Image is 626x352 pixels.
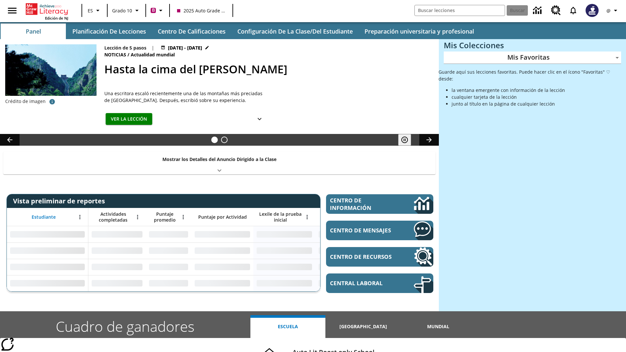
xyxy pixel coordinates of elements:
[326,273,433,293] a: Central laboral
[32,214,56,220] span: Estudiante
[104,90,267,104] div: Una escritora escaló recientemente una de las montañas más preciadas de [GEOGRAPHIC_DATA]. Despué...
[84,5,105,16] button: Lenguaje: ES, Selecciona un idioma
[104,51,127,58] span: Noticias
[315,275,377,291] div: Sin datos,
[88,259,146,275] div: Sin datos,
[152,6,155,14] span: B
[603,5,623,16] button: Perfil/Configuración
[88,7,93,14] span: ES
[3,152,436,174] div: Mostrar los Detalles del Anuncio Dirigido a la Clase
[46,96,59,108] button: Crédito de foto e imágenes relacionadas: Dominio público/Charlie Fong
[398,134,418,146] div: Pausar
[162,156,276,163] p: Mostrar los Detalles del Anuncio Dirigido a la Clase
[326,221,433,240] a: Centro de mensajes
[75,212,85,222] button: Abrir menú
[3,1,22,20] button: Abrir el menú lateral
[606,7,611,14] span: @
[586,4,599,17] img: Avatar
[582,2,603,19] button: Escoja un nuevo avatar
[5,44,97,96] img: 6000 escalones de piedra para escalar el Monte Tai en la campiña china
[359,23,479,39] button: Preparación universitaria y profesional
[106,113,152,125] button: Ver la lección
[315,242,377,259] div: Sin datos,
[127,51,129,58] span: /
[444,41,621,50] h3: Mis Colecciones
[547,2,565,19] a: Centro de recursos, Se abrirá en una pestaña nueva.
[565,2,582,19] a: Notificaciones
[178,212,188,222] button: Abrir menú
[398,134,411,146] button: Pausar
[13,197,108,205] span: Vista preliminar de reportes
[330,253,394,260] span: Centro de recursos
[159,44,211,51] button: 22 jul - 30 jun Elegir fechas
[211,137,218,143] button: Diapositiva 1 Hasta la cima del monte Tai
[452,100,621,107] li: junto al título en la página de cualquier lección
[110,5,143,16] button: Grado: Grado 10, Elige un grado
[152,44,154,51] span: |
[326,247,433,267] a: Centro de recursos, Se abrirá en una pestaña nueva.
[131,51,176,58] span: Actualidad mundial
[1,23,66,39] button: Panel
[45,16,68,21] span: Edición de NJ
[401,315,476,338] button: Mundial
[257,211,304,223] span: Lexile de la prueba inicial
[253,113,266,125] button: Ver más
[168,44,202,51] span: [DATE] - [DATE]
[452,87,621,94] li: la ventana emergente con información de la lección
[415,5,505,16] input: Buscar campo
[133,212,142,222] button: Abrir menú
[146,259,191,275] div: Sin datos,
[177,7,225,14] span: 2025 Auto Grade 10
[92,211,135,223] span: Actividades completadas
[221,137,228,143] button: Diapositiva 2 Definiendo el propósito del Gobierno
[149,211,180,223] span: Puntaje promedio
[315,226,377,242] div: Sin datos,
[104,90,267,104] span: Una escritora escaló recientemente una de las montañas más preciadas de China. Después, escribió ...
[104,44,146,51] p: Lección de 5 pasos
[67,23,151,39] button: Planificación de lecciones
[112,7,132,14] span: Grado 10
[88,275,146,291] div: Sin datos,
[250,315,325,338] button: Escuela
[302,212,312,222] button: Abrir menú
[419,134,439,146] button: Carrusel de lecciones, seguir
[26,2,68,21] div: Portada
[325,315,400,338] button: [GEOGRAPHIC_DATA]
[198,214,247,220] span: Puntaje por Actividad
[26,3,68,16] a: Portada
[232,23,358,39] button: Configuración de la clase/del estudiante
[330,197,392,212] span: Centro de información
[104,61,431,78] h2: Hasta la cima del monte Tai
[5,98,46,105] p: Crédito de imagen
[330,227,394,234] span: Centro de mensajes
[88,242,146,259] div: Sin datos,
[88,226,146,242] div: Sin datos,
[146,242,191,259] div: Sin datos,
[439,68,621,82] p: Guarde aquí sus lecciones favoritas. Puede hacer clic en el ícono "Favoritas" ♡ desde:
[146,275,191,291] div: Sin datos,
[315,259,377,275] div: Sin datos,
[529,2,547,20] a: Centro de información
[153,23,231,39] button: Centro de calificaciones
[330,279,394,287] span: Central laboral
[326,194,433,214] a: Centro de información
[452,94,621,100] li: cualquier tarjeta de la lección
[444,51,621,64] div: Mis Favoritas
[148,5,167,16] button: Boost El color de la clase es rojo violeta. Cambiar el color de la clase.
[146,226,191,242] div: Sin datos,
